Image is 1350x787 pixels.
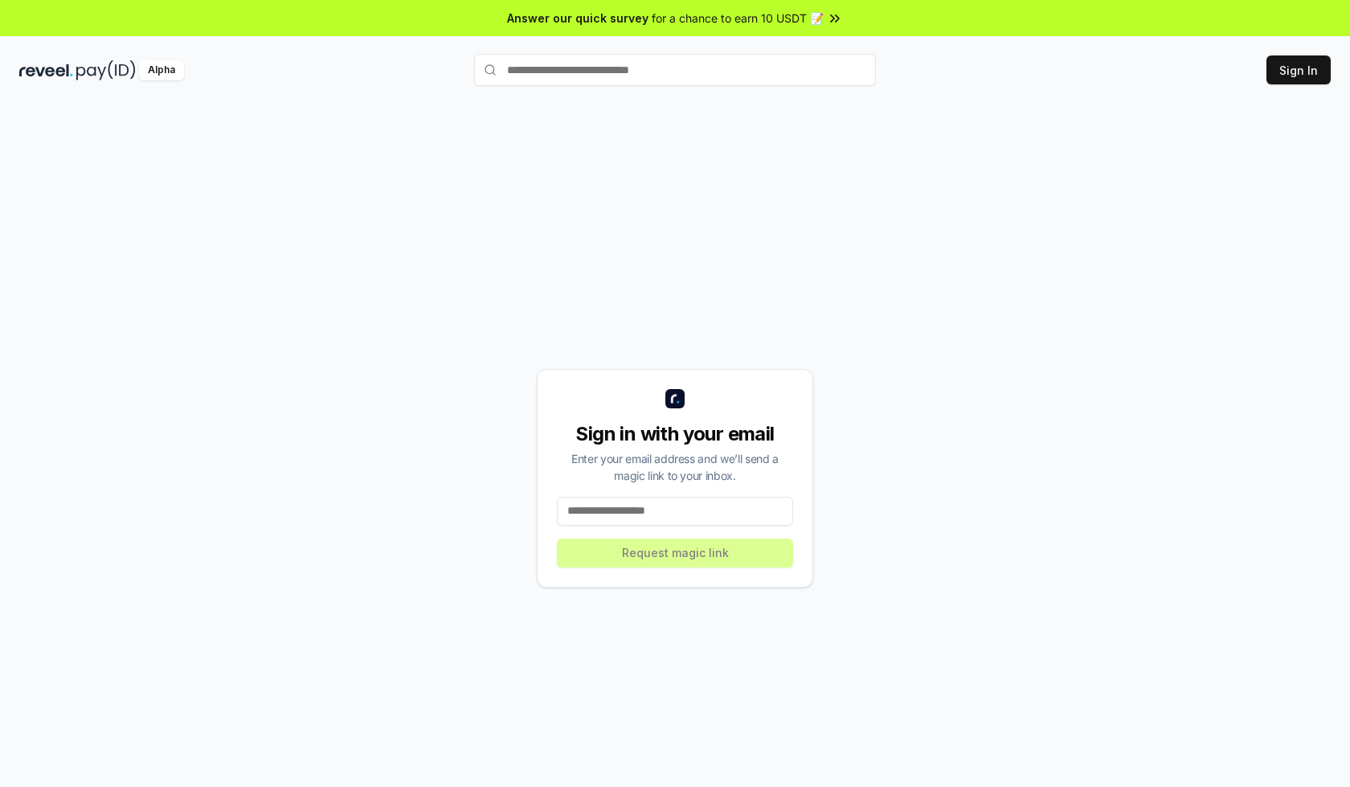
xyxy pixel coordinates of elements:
[1266,55,1331,84] button: Sign In
[76,60,136,80] img: pay_id
[19,60,73,80] img: reveel_dark
[557,450,793,484] div: Enter your email address and we’ll send a magic link to your inbox.
[652,10,824,27] span: for a chance to earn 10 USDT 📝
[557,421,793,447] div: Sign in with your email
[507,10,648,27] span: Answer our quick survey
[665,389,685,408] img: logo_small
[139,60,184,80] div: Alpha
